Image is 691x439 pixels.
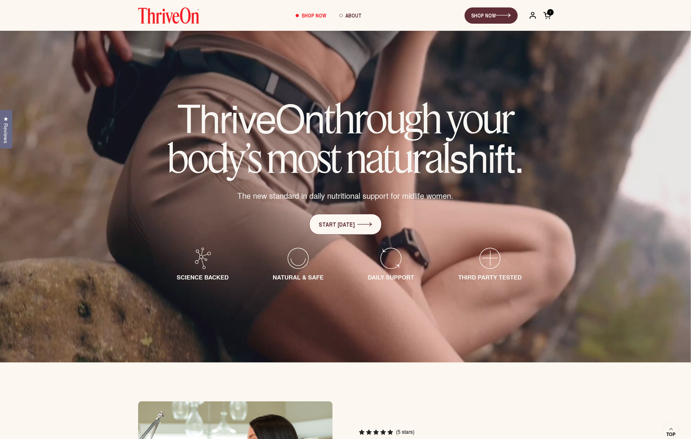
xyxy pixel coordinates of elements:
[333,7,368,24] a: About
[309,214,382,235] a: START [DATE]
[273,273,324,281] span: NATURAL & SAFE
[346,12,362,19] span: About
[459,273,522,281] span: THIRD PARTY TESTED
[368,273,414,281] span: DAILY SUPPORT
[465,7,518,24] a: SHOP NOW
[396,429,415,435] span: (5 stars)
[168,94,514,183] em: through your body’s most natural
[151,98,540,177] h1: ThriveOn shift.
[302,12,327,19] span: Shop Now
[667,432,676,437] span: Top
[238,190,454,201] span: The new standard in daily nutritional support for midlife women.
[177,273,229,281] span: SCIENCE BACKED
[289,7,333,24] a: Shop Now
[2,123,10,143] span: Reviews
